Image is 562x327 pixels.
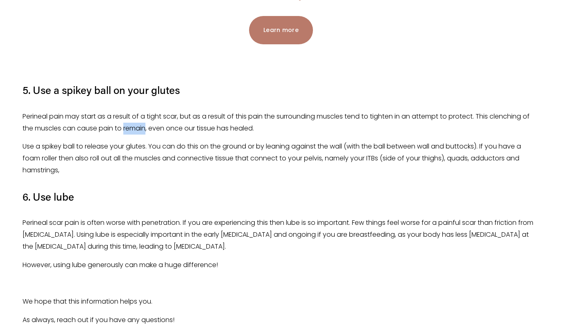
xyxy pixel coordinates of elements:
h4: 5. Use a spikey ball on your glutes [23,83,539,97]
p: Perineal pain may start as a result of a tight scar, but as a result of this pain the surrounding... [23,111,539,135]
p: As always, reach out if you have any questions! [23,314,539,326]
p: However, using lube generously can make a huge difference! [23,259,539,271]
h4: 6. Use lube [23,190,539,204]
p: We hope that this information helps you. [23,296,539,308]
p: Use a spikey ball to release your glutes. You can do this on the ground or by leaning against the... [23,141,539,176]
a: Learn more [249,16,313,44]
p: Perineal scar pain is often worse with penetration. If you are experiencing this then lube is so ... [23,217,539,252]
